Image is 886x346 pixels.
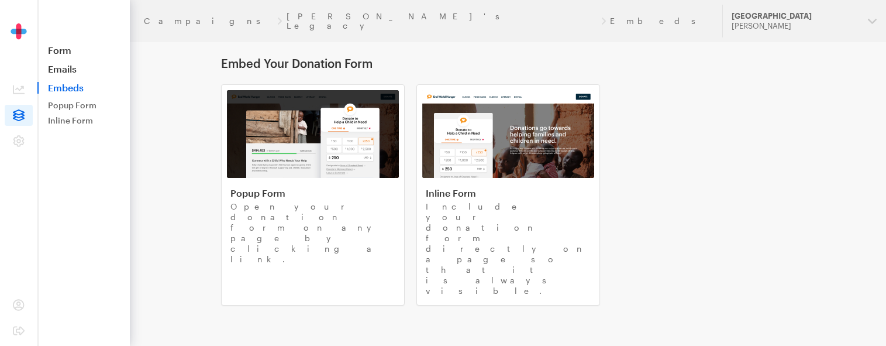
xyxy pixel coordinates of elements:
[722,5,886,37] button: [GEOGRAPHIC_DATA] [PERSON_NAME]
[221,84,405,306] a: Popup Form Open your donation form on any page by clicking a link.
[287,12,597,30] a: [PERSON_NAME]'s Legacy
[37,82,130,94] span: Embeds
[416,84,600,306] a: Inline Form Include your donation form directly on a page so that it is always visible.
[43,114,125,128] a: Inline Form
[144,16,273,26] a: Campaigns
[221,56,795,70] h1: Embed Your Donation Form
[227,90,399,178] img: popup-form-5b4acd790b338fb362b038d5767f041f74c8b6526b41900b6d4ddf6372801506.png
[732,11,859,21] div: [GEOGRAPHIC_DATA]
[37,63,130,75] a: Emails
[426,187,591,199] h4: Inline Form
[37,44,130,56] a: Form
[426,201,591,296] p: Include your donation form directly on a page so that it is always visible.
[230,187,395,199] h4: Popup Form
[732,21,859,31] div: [PERSON_NAME]
[230,201,395,265] p: Open your donation form on any page by clicking a link.
[43,98,125,112] a: Popup Form
[422,90,594,178] img: inline-form-71fcfff58df17d31bfcfba5f3ad4030f01664eead505184072cc27d148d156ed.png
